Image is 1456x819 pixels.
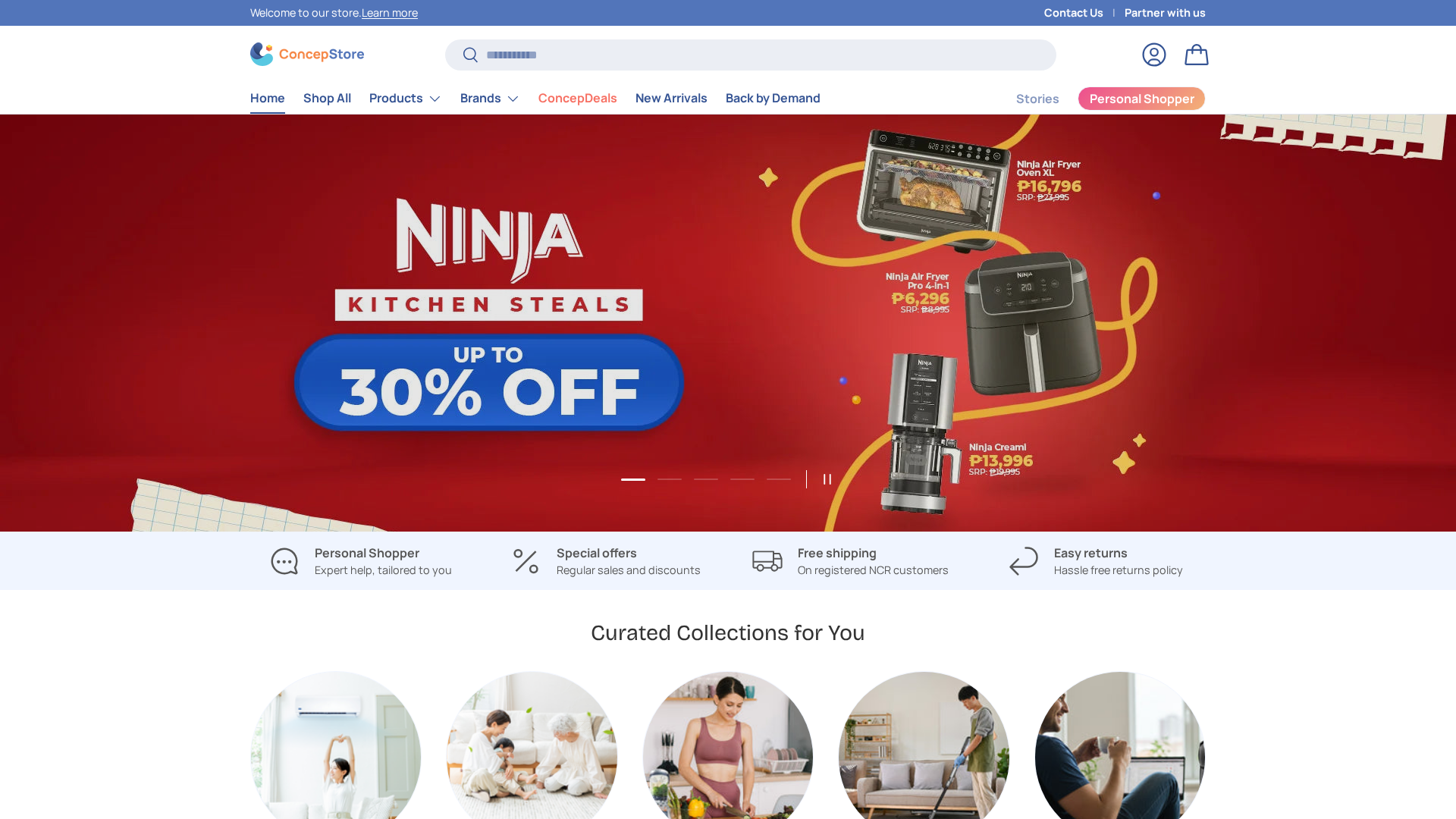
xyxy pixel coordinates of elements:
a: Free shipping On registered NCR customers [740,544,961,579]
a: Back by Demand [726,83,821,113]
strong: Personal Shopper [315,544,419,561]
a: Partner with us [1125,5,1206,21]
p: Welcome to our store. [250,5,418,21]
p: Expert help, tailored to you [315,562,452,579]
img: ConcepStore [250,42,364,66]
nav: Primary [250,83,821,114]
nav: Secondary [980,83,1206,114]
a: Learn more [362,5,418,20]
a: ConcepDeals [538,83,617,113]
span: Personal Shopper [1090,93,1194,105]
a: Shop All [303,83,351,113]
a: Contact Us [1044,5,1125,21]
strong: Free shipping [798,544,877,561]
a: Personal Shopper [1078,86,1206,111]
a: Easy returns Hassle free returns policy [985,544,1206,579]
p: On registered NCR customers [798,562,949,579]
strong: Special offers [557,544,637,561]
a: Special offers Regular sales and discounts [495,544,716,579]
p: Hassle free returns policy [1054,562,1183,579]
h2: Curated Collections for You [591,619,865,647]
a: Stories [1016,84,1059,114]
summary: Brands [451,83,529,114]
a: New Arrivals [635,83,708,113]
strong: Easy returns [1054,544,1128,561]
p: Regular sales and discounts [557,562,701,579]
a: Home [250,83,285,113]
a: Products [369,83,442,114]
summary: Products [360,83,451,114]
a: Personal Shopper Expert help, tailored to you [250,544,471,579]
a: Brands [460,83,520,114]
